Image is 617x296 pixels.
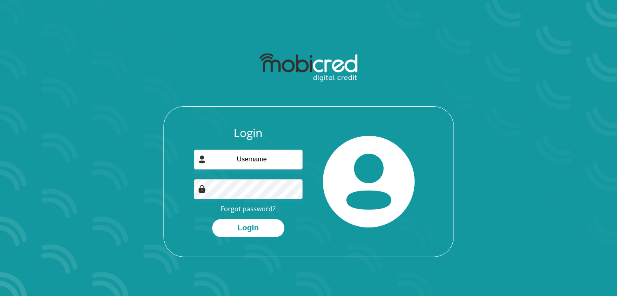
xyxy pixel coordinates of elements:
[194,126,303,140] h3: Login
[198,185,206,193] img: Image
[212,219,284,237] button: Login
[194,150,303,169] input: Username
[260,54,357,82] img: mobicred logo
[221,204,275,213] a: Forgot password?
[198,155,206,163] img: user-icon image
